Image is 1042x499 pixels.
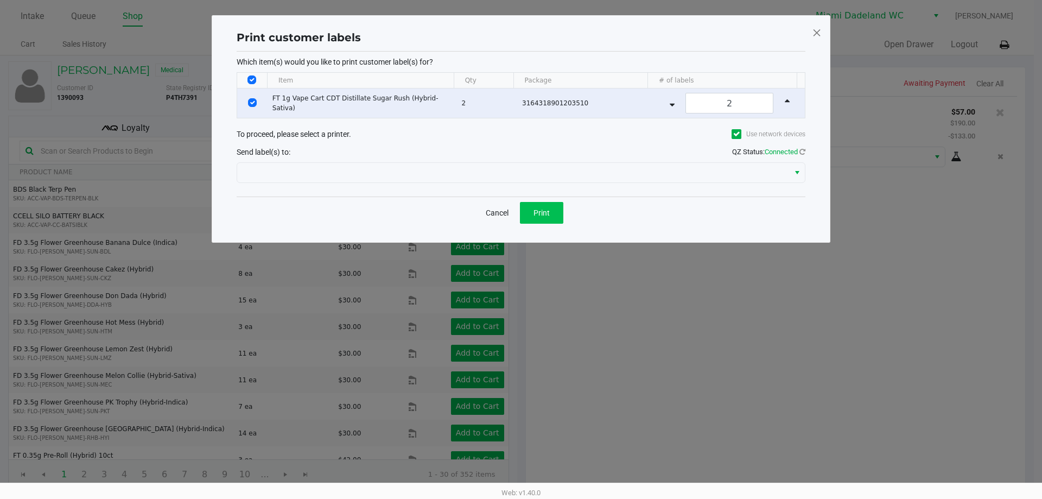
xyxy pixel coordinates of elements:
[501,489,541,497] span: Web: v1.40.0
[237,148,290,156] span: Send label(s) to:
[732,129,805,139] label: Use network devices
[517,89,653,118] td: 3164318901203510
[237,130,351,138] span: To proceed, please select a printer.
[520,202,563,224] button: Print
[237,57,805,67] p: Which item(s) would you like to print customer label(s) for?
[454,73,513,89] th: Qty
[456,89,517,118] td: 2
[268,89,457,118] td: FT 1g Vape Cart CDT Distillate Sugar Rush (Hybrid-Sativa)
[237,29,361,46] h1: Print customer labels
[789,163,805,182] button: Select
[533,209,550,217] span: Print
[732,148,805,156] span: QZ Status:
[247,75,256,84] input: Select All Rows
[513,73,647,89] th: Package
[765,148,798,156] span: Connected
[479,202,516,224] button: Cancel
[237,73,805,118] div: Data table
[267,73,454,89] th: Item
[248,98,257,107] input: Select Row
[647,73,797,89] th: # of labels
